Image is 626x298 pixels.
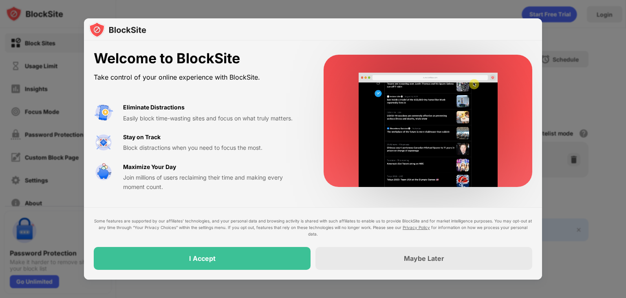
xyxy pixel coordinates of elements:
[404,254,444,262] div: Maybe Later
[403,225,430,230] a: Privacy Policy
[94,71,304,83] div: Take control of your online experience with BlockSite.
[123,114,304,123] div: Easily block time-wasting sites and focus on what truly matters.
[123,143,304,152] div: Block distractions when you need to focus the most.
[94,162,113,182] img: value-safe-time.svg
[89,22,146,38] img: logo-blocksite.svg
[123,133,161,142] div: Stay on Track
[94,103,113,122] img: value-avoid-distractions.svg
[189,254,216,262] div: I Accept
[123,173,304,191] div: Join millions of users reclaiming their time and making every moment count.
[123,162,176,171] div: Maximize Your Day
[123,103,185,112] div: Eliminate Distractions
[94,133,113,152] img: value-focus.svg
[94,50,304,67] div: Welcome to BlockSite
[94,218,532,237] div: Some features are supported by our affiliates’ technologies, and your personal data and browsing ...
